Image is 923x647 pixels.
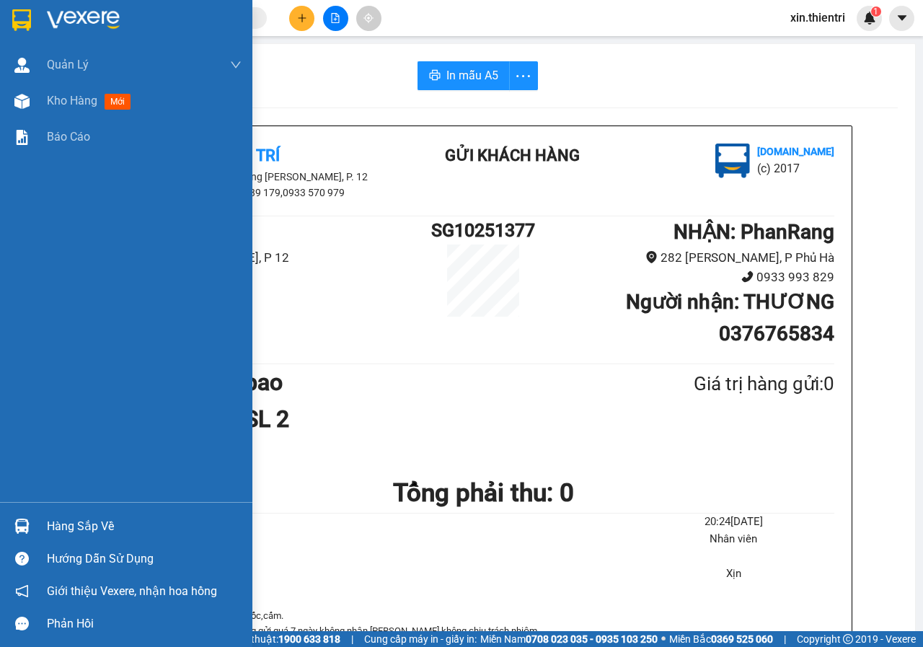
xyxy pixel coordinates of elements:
li: (c) 2017 [757,159,834,177]
strong: 1900 633 818 [278,633,340,645]
span: down [230,59,242,71]
li: 0933 539 179,0933 570 979 [132,185,392,201]
span: mới [105,94,131,110]
li: 20:24[DATE] [633,514,834,531]
img: warehouse-icon [14,519,30,534]
img: solution-icon [14,130,30,145]
li: 43 Hoàng [PERSON_NAME], P. 12 [132,169,392,185]
span: printer [429,69,441,83]
span: Cung cấp máy in - giấy in: [364,631,477,647]
span: | [784,631,786,647]
span: ⚪️ [661,636,666,642]
div: Hàng sắp về [47,516,242,537]
span: file-add [330,13,340,23]
b: Người nhận : THƯƠNG 0376765834 [626,290,834,345]
span: Giới thiệu Vexere, nhận hoa hồng [47,582,217,600]
button: aim [356,6,381,31]
span: Kho hàng [47,94,97,107]
span: notification [15,584,29,598]
span: xin.thientri [779,9,857,27]
div: Hướng dẫn sử dụng [47,548,242,570]
b: [DOMAIN_NAME] [757,146,834,157]
span: In mẫu A5 [446,66,498,84]
li: Xịn [633,565,834,583]
strong: 0708 023 035 - 0935 103 250 [526,633,658,645]
span: 1 [873,6,878,17]
button: more [509,61,538,90]
strong: 0369 525 060 [711,633,773,645]
img: logo-vxr [12,9,31,31]
span: Miền Nam [480,631,658,647]
li: 43 [PERSON_NAME], P 12 [132,248,425,268]
span: Quản Lý [47,56,89,74]
li: 0933 993 829 [542,268,834,287]
span: | [351,631,353,647]
li: Nhân viên [633,531,834,548]
div: Phản hồi [47,613,242,635]
span: Miền Bắc [669,631,773,647]
b: NHẬN : PhanRang [674,220,834,244]
span: plus [297,13,307,23]
img: warehouse-icon [14,58,30,73]
sup: 1 [871,6,881,17]
button: plus [289,6,314,31]
p: 1. Không vận chuyển hàng quốc,cấm. [132,609,834,623]
li: 0933910383 [132,268,425,287]
h1: SL 2 [244,401,624,437]
b: Gửi khách hàng [445,146,580,164]
button: caret-down [889,6,914,31]
span: more [510,67,537,85]
span: copyright [843,634,853,644]
h1: bao [244,364,624,400]
h1: SG10251377 [425,216,542,245]
span: caret-down [896,12,909,25]
li: 282 [PERSON_NAME], P Phủ Hà [542,248,834,268]
span: environment [645,251,658,263]
img: logo.jpg [715,144,750,178]
div: Giá trị hàng gửi: 0 [624,369,834,399]
span: Báo cáo [47,128,90,146]
span: aim [363,13,374,23]
span: phone [741,270,754,283]
button: printerIn mẫu A5 [418,61,510,90]
span: question-circle [15,552,29,565]
button: file-add [323,6,348,31]
h1: Tổng phải thu: 0 [132,473,834,513]
span: Hỗ trợ kỹ thuật: [208,631,340,647]
img: icon-new-feature [863,12,876,25]
p: 2. [PERSON_NAME] nhận hàng gửi quá 7 ngày không nhận,[PERSON_NAME] không chịu trách nhiệm. [132,624,834,638]
span: message [15,617,29,630]
img: warehouse-icon [14,94,30,109]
